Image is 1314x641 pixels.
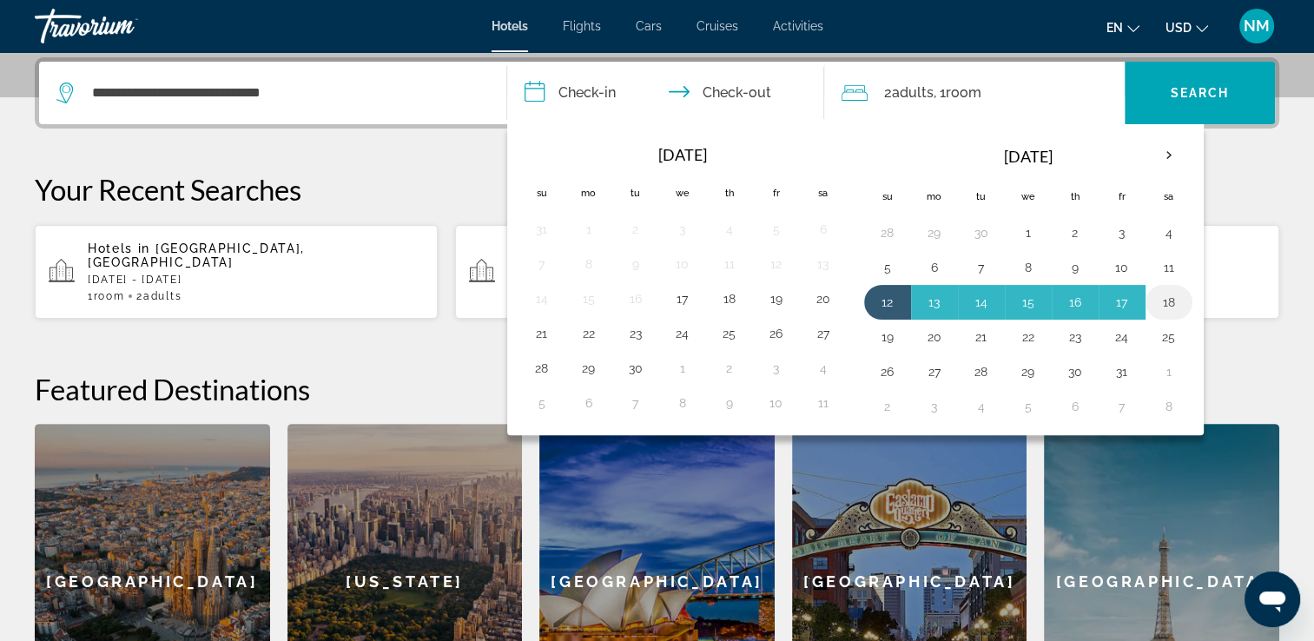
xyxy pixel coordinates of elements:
button: Day 4 [809,356,837,380]
button: Day 3 [763,356,790,380]
button: Day 8 [1014,255,1042,280]
button: Day 28 [967,360,995,384]
button: Day 8 [669,391,697,415]
a: Cruises [697,19,738,33]
th: [DATE] [565,135,800,174]
button: Day 19 [763,287,790,311]
button: Day 11 [1155,255,1183,280]
button: Day 6 [809,217,837,241]
span: 2 [136,290,182,302]
a: Travorium [35,3,208,49]
button: Day 28 [874,221,901,245]
button: Day 2 [622,217,650,241]
button: Check in and out dates [507,62,825,124]
button: Day 7 [967,255,995,280]
button: Day 2 [1061,221,1089,245]
button: Day 12 [763,252,790,276]
span: Adults [891,84,933,101]
button: Day 30 [1061,360,1089,384]
span: Search [1171,86,1230,100]
a: Flights [563,19,601,33]
span: Hotels in [88,241,150,255]
th: [DATE] [911,135,1146,177]
button: Day 22 [575,321,603,346]
div: Search widget [39,62,1275,124]
button: Day 1 [575,217,603,241]
button: Day 6 [1061,394,1089,419]
button: Day 23 [1061,325,1089,349]
button: Search [1125,62,1275,124]
iframe: Кнопка запуска окна обмена сообщениями [1245,572,1300,627]
button: Day 9 [1061,255,1089,280]
span: Hotels [492,19,528,33]
span: Activities [773,19,823,33]
button: Day 13 [921,290,948,314]
button: Day 11 [716,252,743,276]
button: Day 12 [874,290,901,314]
p: [DATE] - [DATE] [88,274,424,286]
button: Day 29 [575,356,603,380]
button: Day 27 [809,321,837,346]
button: Day 7 [622,391,650,415]
button: Hotels in [US_STATE][GEOGRAPHIC_DATA], [GEOGRAPHIC_DATA], [GEOGRAPHIC_DATA], [GEOGRAPHIC_DATA][DA... [455,224,858,320]
button: Travelers: 2 adults, 0 children [824,62,1125,124]
button: Day 30 [622,356,650,380]
button: Day 25 [716,321,743,346]
button: Day 6 [921,255,948,280]
span: USD [1165,21,1192,35]
button: Day 9 [716,391,743,415]
button: Day 1 [1014,221,1042,245]
button: Day 17 [1108,290,1136,314]
button: Day 28 [528,356,556,380]
button: Day 30 [967,221,995,245]
button: Day 10 [1108,255,1136,280]
button: Day 14 [967,290,995,314]
button: Day 31 [1108,360,1136,384]
button: Day 8 [575,252,603,276]
button: Day 1 [1155,360,1183,384]
button: Day 18 [1155,290,1183,314]
button: Day 19 [874,325,901,349]
button: Day 26 [763,321,790,346]
button: Day 17 [669,287,697,311]
button: Day 29 [1014,360,1042,384]
button: Day 25 [1155,325,1183,349]
span: , 1 [933,81,981,105]
button: Day 4 [967,394,995,419]
span: [GEOGRAPHIC_DATA], [GEOGRAPHIC_DATA] [88,241,305,269]
button: Day 18 [716,287,743,311]
span: 2 [883,81,933,105]
button: Day 15 [1014,290,1042,314]
button: Day 23 [622,321,650,346]
button: Day 5 [874,255,901,280]
button: Day 29 [921,221,948,245]
button: Day 10 [763,391,790,415]
button: Day 5 [1014,394,1042,419]
span: Room [94,290,125,302]
span: en [1106,21,1123,35]
button: Day 22 [1014,325,1042,349]
button: Day 16 [622,287,650,311]
button: Day 9 [622,252,650,276]
button: Day 26 [874,360,901,384]
button: Day 24 [1108,325,1136,349]
button: Day 10 [669,252,697,276]
button: Day 8 [1155,394,1183,419]
button: Day 4 [716,217,743,241]
button: Day 11 [809,391,837,415]
span: Cars [636,19,662,33]
button: Day 13 [809,252,837,276]
button: Day 24 [669,321,697,346]
button: Day 5 [528,391,556,415]
button: Day 1 [669,356,697,380]
button: Day 16 [1061,290,1089,314]
button: Change language [1106,15,1139,40]
button: Day 20 [921,325,948,349]
button: Day 3 [1108,221,1136,245]
p: Your Recent Searches [35,172,1279,207]
button: Day 4 [1155,221,1183,245]
button: Day 2 [716,356,743,380]
button: Day 3 [921,394,948,419]
button: Day 6 [575,391,603,415]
